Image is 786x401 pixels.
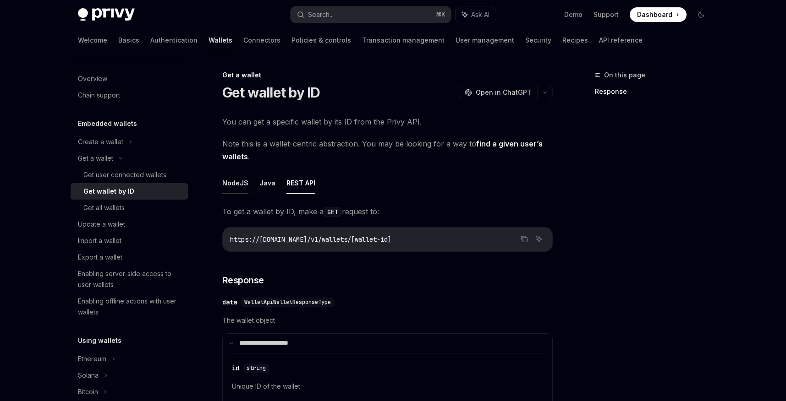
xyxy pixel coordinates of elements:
[456,29,514,51] a: User management
[71,266,188,293] a: Enabling server-side access to user wallets
[78,8,135,21] img: dark logo
[78,136,123,147] div: Create a wallet
[471,10,489,19] span: Ask AI
[209,29,232,51] a: Wallets
[78,296,182,318] div: Enabling offline actions with user wallets
[222,315,553,326] span: The wallet object
[83,169,166,180] div: Get user connected wallets
[599,29,643,51] a: API reference
[694,7,709,22] button: Toggle dark mode
[71,233,188,249] a: Import a wallet
[476,88,532,97] span: Open in ChatGPT
[595,84,716,99] a: Response
[222,115,553,128] span: You can get a specific wallet by its ID from the Privy API.
[71,200,188,216] a: Get all wallets
[436,11,445,18] span: ⌘ K
[222,172,248,194] button: NodeJS
[78,118,137,129] h5: Embedded wallets
[71,216,188,233] a: Update a wallet
[362,29,445,51] a: Transaction management
[456,6,496,23] button: Ask AI
[71,70,188,87] a: Overview
[525,29,551,51] a: Security
[83,202,125,213] div: Get all wallets
[78,252,122,263] div: Export a wallet
[71,249,188,266] a: Export a wallet
[83,186,134,197] div: Get wallet by ID
[594,10,619,19] a: Support
[222,205,553,218] span: To get a wallet by ID, make a request to:
[78,386,98,397] div: Bitcoin
[637,10,672,19] span: Dashboard
[222,70,553,80] div: Get a wallet
[78,335,121,346] h5: Using wallets
[78,370,99,381] div: Solana
[222,84,320,101] h1: Get wallet by ID
[259,172,275,194] button: Java
[324,207,342,217] code: GET
[232,363,239,373] div: id
[564,10,583,19] a: Demo
[118,29,139,51] a: Basics
[78,90,120,101] div: Chain support
[630,7,687,22] a: Dashboard
[71,293,188,320] a: Enabling offline actions with user wallets
[150,29,198,51] a: Authentication
[308,9,334,20] div: Search...
[533,233,545,245] button: Ask AI
[78,219,125,230] div: Update a wallet
[78,268,182,290] div: Enabling server-side access to user wallets
[459,85,537,100] button: Open in ChatGPT
[78,153,113,164] div: Get a wallet
[291,29,351,51] a: Policies & controls
[78,29,107,51] a: Welcome
[232,381,543,392] span: Unique ID of the wallet
[78,73,107,84] div: Overview
[286,172,315,194] button: REST API
[247,364,266,372] span: string
[222,274,264,287] span: Response
[291,6,451,23] button: Search...⌘K
[562,29,588,51] a: Recipes
[230,235,391,244] span: https://[DOMAIN_NAME]/v1/wallets/[wallet-id]
[222,298,237,307] div: data
[604,70,645,81] span: On this page
[71,183,188,200] a: Get wallet by ID
[244,298,331,306] span: WalletApiWalletResponseType
[222,137,553,163] span: Note this is a wallet-centric abstraction. You may be looking for a way to .
[78,235,121,246] div: Import a wallet
[243,29,280,51] a: Connectors
[71,87,188,103] a: Chain support
[71,167,188,183] a: Get user connected wallets
[518,233,530,245] button: Copy the contents from the code block
[78,353,106,364] div: Ethereum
